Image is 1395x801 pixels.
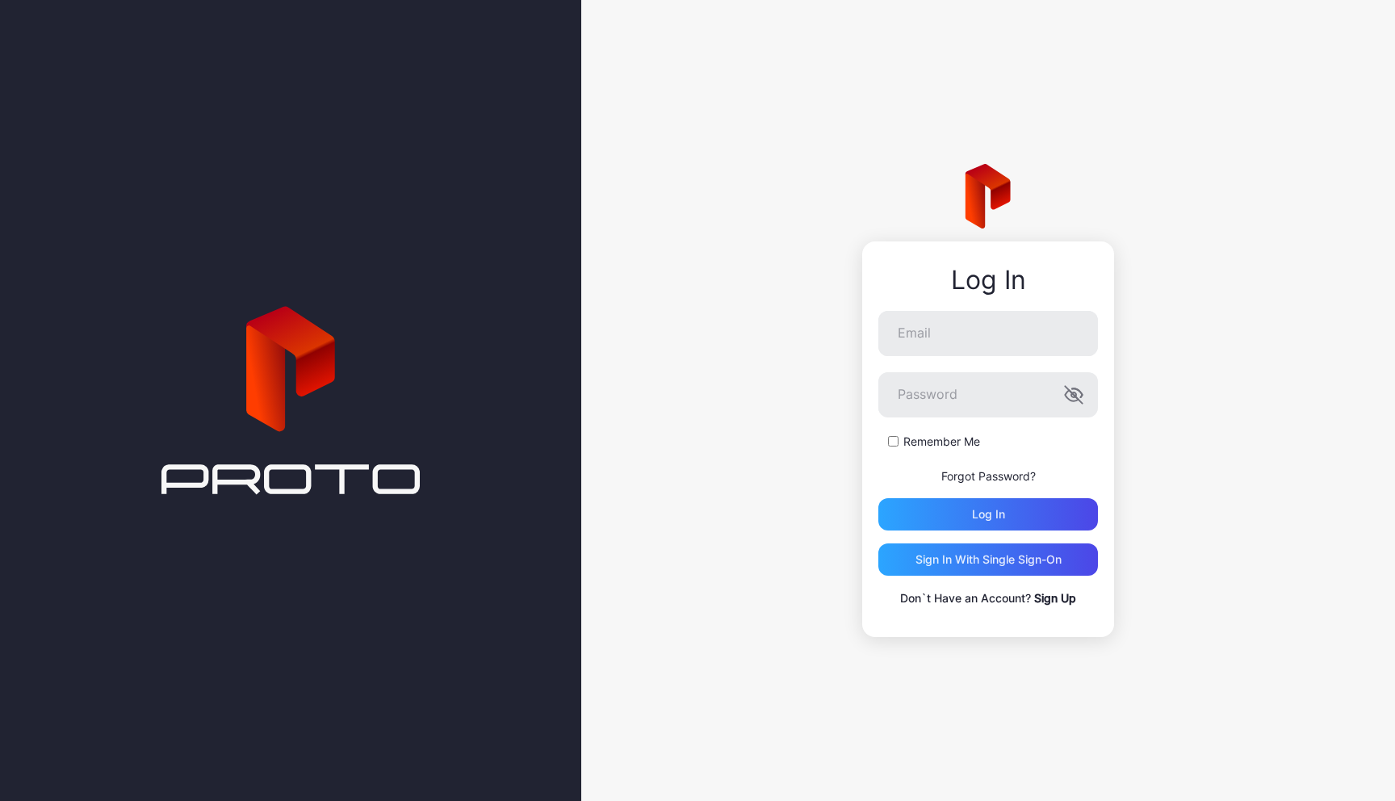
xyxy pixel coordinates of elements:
[878,498,1098,531] button: Log in
[878,589,1098,608] p: Don`t Have an Account?
[878,311,1098,356] input: Email
[878,266,1098,295] div: Log In
[1034,591,1076,605] a: Sign Up
[972,508,1005,521] div: Log in
[915,553,1062,566] div: Sign in With Single Sign-On
[941,469,1036,483] a: Forgot Password?
[903,434,980,450] label: Remember Me
[1064,385,1083,405] button: Password
[878,543,1098,576] button: Sign in With Single Sign-On
[878,372,1098,417] input: Password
